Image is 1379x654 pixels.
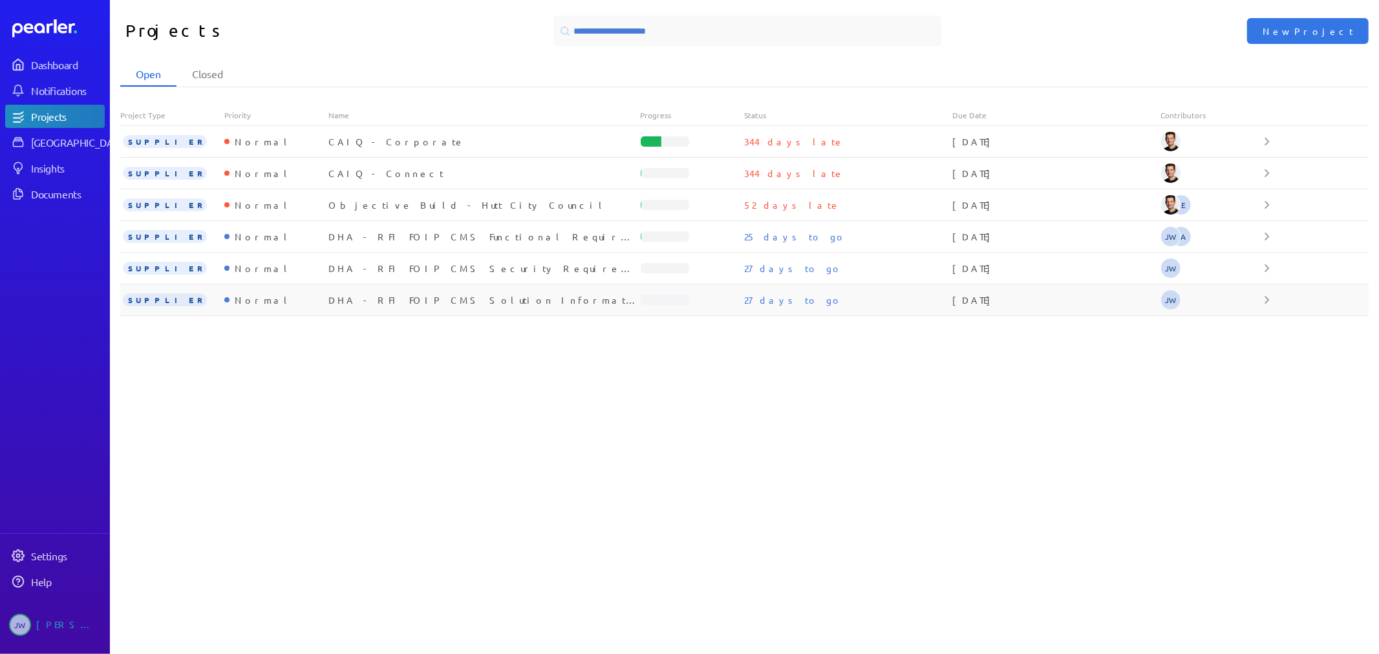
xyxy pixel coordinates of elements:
span: Steve Ackermann [1171,226,1192,247]
img: James Layton [1160,131,1181,152]
div: Settings [31,549,103,562]
span: Jeremy Williams [1160,226,1181,247]
a: Dashboard [5,53,105,76]
div: DHA - RFI FOIP CMS Security Requirements [328,262,641,275]
a: Dashboard [12,19,105,37]
div: Dashboard [31,58,103,71]
div: CAIQ - Connect [328,167,641,180]
p: 25 days to go [744,230,846,243]
div: DHA - RFI FOIP CMS Solution Information [328,293,641,306]
a: Notifications [5,79,105,102]
div: [DATE] [952,230,1160,243]
div: Projects [31,110,103,123]
span: Jeremy Williams [1160,258,1181,279]
div: Normal [230,135,292,148]
span: New Project [1263,25,1353,37]
div: Normal [230,230,292,243]
li: Closed [176,62,239,87]
span: SUPPLIER [123,230,207,243]
span: SUPPLIER [123,198,207,211]
div: Progress [641,110,745,120]
a: Settings [5,544,105,567]
button: New Project [1247,18,1369,44]
div: Normal [230,293,292,306]
p: 344 days late [744,167,844,180]
p: 52 days late [744,198,840,211]
li: Open [120,62,176,87]
div: Normal [230,167,292,180]
div: [DATE] [952,167,1160,180]
span: SUPPLIER [123,293,207,306]
h1: Projects [125,16,427,47]
span: Grant English [1171,195,1192,215]
div: [DATE] [952,198,1160,211]
img: James Layton [1160,163,1181,184]
div: CAIQ - Corporate [328,135,641,148]
p: 27 days to go [744,293,842,306]
div: Due Date [952,110,1160,120]
div: [DATE] [952,293,1160,306]
div: Insights [31,162,103,174]
div: [DATE] [952,262,1160,275]
a: Help [5,570,105,593]
p: 27 days to go [744,262,842,275]
div: Objective Build - Hutt City Council [328,198,641,211]
div: Contributors [1160,110,1265,120]
span: Jeremy Williams [9,614,31,636]
div: Status [744,110,952,120]
img: James Layton [1160,195,1181,215]
a: JW[PERSON_NAME] [5,609,105,641]
span: SUPPLIER [123,167,207,180]
div: [PERSON_NAME] [36,614,101,636]
span: SUPPLIER [123,135,207,148]
span: SUPPLIER [123,262,207,275]
div: [GEOGRAPHIC_DATA] [31,136,127,149]
div: DHA - RFI FOIP CMS Functional Requirements [328,230,641,243]
a: Insights [5,156,105,180]
div: Normal [230,198,292,211]
div: Project Type [120,110,224,120]
a: Projects [5,105,105,128]
div: Documents [31,187,103,200]
a: Documents [5,182,105,206]
p: 344 days late [744,135,844,148]
a: [GEOGRAPHIC_DATA] [5,131,105,154]
div: [DATE] [952,135,1160,148]
span: Jeremy Williams [1160,290,1181,310]
div: Notifications [31,84,103,97]
div: Normal [230,262,292,275]
div: Help [31,575,103,588]
div: Name [328,110,641,120]
div: Priority [224,110,328,120]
